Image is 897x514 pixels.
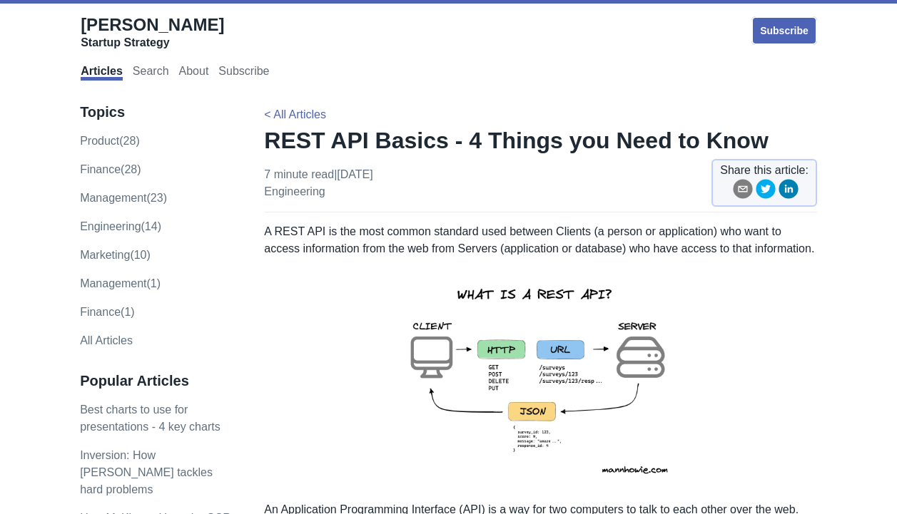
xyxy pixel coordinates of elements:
[133,65,169,81] a: Search
[264,223,817,257] p: A REST API is the most common standard used between Clients (a person or application) who want to...
[733,179,753,204] button: email
[80,103,234,121] h3: Topics
[385,269,697,490] img: rest-api
[80,449,213,495] a: Inversion: How [PERSON_NAME] tackles hard problems
[80,334,133,346] a: All Articles
[81,14,224,50] a: [PERSON_NAME]Startup Strategy
[80,404,221,433] a: Best charts to use for presentations - 4 key charts
[80,163,141,175] a: finance(28)
[80,192,167,204] a: management(23)
[81,65,123,81] a: Articles
[779,179,799,204] button: linkedin
[756,179,776,204] button: twitter
[179,65,209,81] a: About
[264,108,326,120] a: < All Articles
[80,220,161,232] a: engineering(14)
[264,126,817,155] h1: REST API Basics - 4 Things you Need to Know
[81,36,224,50] div: Startup Strategy
[80,249,151,261] a: marketing(10)
[80,135,140,147] a: product(28)
[80,277,161,289] a: Management(1)
[80,306,134,318] a: Finance(1)
[81,15,224,34] span: [PERSON_NAME]
[80,372,234,390] h3: Popular Articles
[264,166,373,200] p: 7 minute read | [DATE]
[720,162,809,179] span: Share this article:
[751,16,817,45] a: Subscribe
[264,185,325,197] a: engineering
[218,65,269,81] a: Subscribe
